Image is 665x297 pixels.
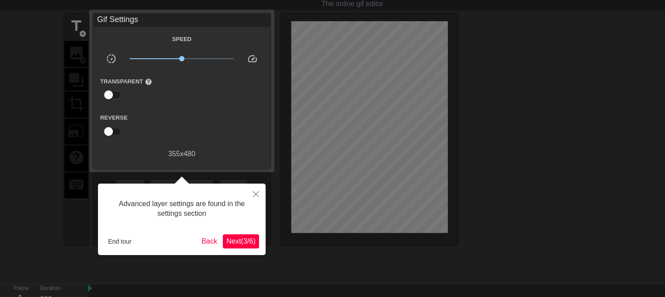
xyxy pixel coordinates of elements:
button: Next [223,234,259,248]
button: Close [246,184,266,204]
span: Next ( 3 / 6 ) [226,237,255,245]
button: End tour [105,235,135,248]
div: Advanced layer settings are found in the settings section [105,190,259,228]
button: Back [198,234,221,248]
